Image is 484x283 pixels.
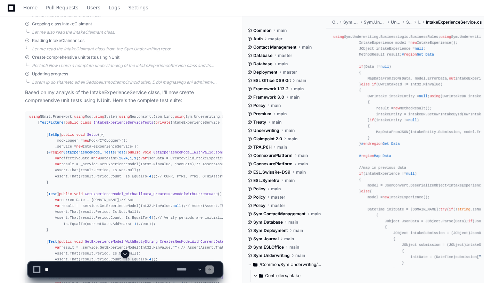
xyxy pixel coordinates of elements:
[130,156,132,160] span: 1
[253,61,272,67] span: Database
[253,44,296,50] span: Contact Management
[59,192,72,196] span: public
[278,53,292,58] span: master
[298,161,308,167] span: main
[449,76,455,81] span: out
[277,144,287,150] span: main
[406,19,412,25] span: Services
[51,150,64,155] span: region
[271,203,285,208] span: master
[253,228,288,233] span: Sym.Deployment
[93,156,100,160] span: new
[285,178,295,183] span: main
[402,52,434,57] span: # Get Data
[55,156,61,160] span: var
[296,78,306,83] span: main
[288,136,297,142] span: main
[289,244,299,250] span: main
[253,128,279,133] span: Underwriting
[85,192,218,196] span: GetExperienceModel_WithNullData_CreatesNewModelWithCurrentDate
[132,222,136,226] span: -1
[117,150,126,155] span: Test
[253,169,290,175] span: ESL.SwissRe-DS9
[119,115,130,119] span: using
[458,207,470,211] span: string
[173,204,181,208] span: null
[32,55,120,60] span: Create comprehensive unit tests using NUnit
[363,142,383,146] span: endregion
[253,203,265,208] span: Policy
[25,89,222,105] p: Based on my analysis of the IntakeExperienceService class, I'll now create comprehensive unit tes...
[370,118,374,122] span: if
[87,6,100,10] span: Users
[283,69,297,75] span: master
[253,78,291,83] span: ESL Office DS9 Git
[302,44,312,50] span: main
[253,186,265,192] span: Policy
[253,28,271,33] span: Common
[253,103,265,108] span: Policy
[87,133,98,137] span: Setup
[359,166,406,170] span: //map in previous data
[55,245,61,250] span: var
[284,236,294,242] span: main
[48,133,59,137] span: SetUp
[59,192,222,196] span: ()
[430,94,441,98] span: using
[29,115,40,119] span: using
[404,52,417,57] span: region
[408,118,417,122] span: null
[361,154,374,158] span: region
[253,219,283,225] span: Sym.Database
[175,115,186,119] span: using
[383,195,389,199] span: new
[359,172,363,176] span: if
[449,207,453,211] span: if
[149,174,151,178] span: 4
[294,86,304,92] span: main
[59,240,72,244] span: public
[293,228,303,233] span: main
[32,71,68,77] span: Updating progress
[119,156,128,160] span: 2024
[359,65,363,69] span: if
[277,28,287,33] span: main
[253,94,284,100] span: Framework 3.0
[253,211,305,217] span: Sym.ContactManagement
[173,245,177,250] span: ""
[61,133,74,137] span: public
[81,120,91,125] span: class
[253,144,272,150] span: TPA.P6H
[253,153,293,158] span: ConnexurePlatform
[40,120,64,125] span: TestFixture
[59,240,228,244] span: ()
[253,194,265,200] span: Policy
[74,192,83,196] span: void
[128,6,148,10] span: Settings
[278,61,288,67] span: main
[121,198,134,202] span: // Act
[271,194,285,200] span: master
[332,19,338,25] span: Common
[128,150,288,155] span: ()
[253,178,279,183] span: ESL.Symetra
[361,142,400,146] span: # Get Data
[143,150,151,155] span: void
[391,19,401,25] span: Underwriting
[298,153,308,158] span: main
[426,19,482,25] span: IntakeExperienceService.cs
[253,86,288,92] span: Framework 1.13.2
[109,6,120,10] span: Logs
[158,174,211,178] span: // CURR, PYR1, PYR2, OTH1
[277,111,287,117] span: main
[393,106,400,110] span: new
[93,115,104,119] span: using
[419,94,428,98] span: null
[359,154,391,158] span: # Map Data
[253,36,263,42] span: Auth
[23,6,38,10] span: Home
[55,162,61,166] span: var
[48,240,57,244] span: Test
[46,6,78,10] span: Pull Requests
[76,133,85,137] span: void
